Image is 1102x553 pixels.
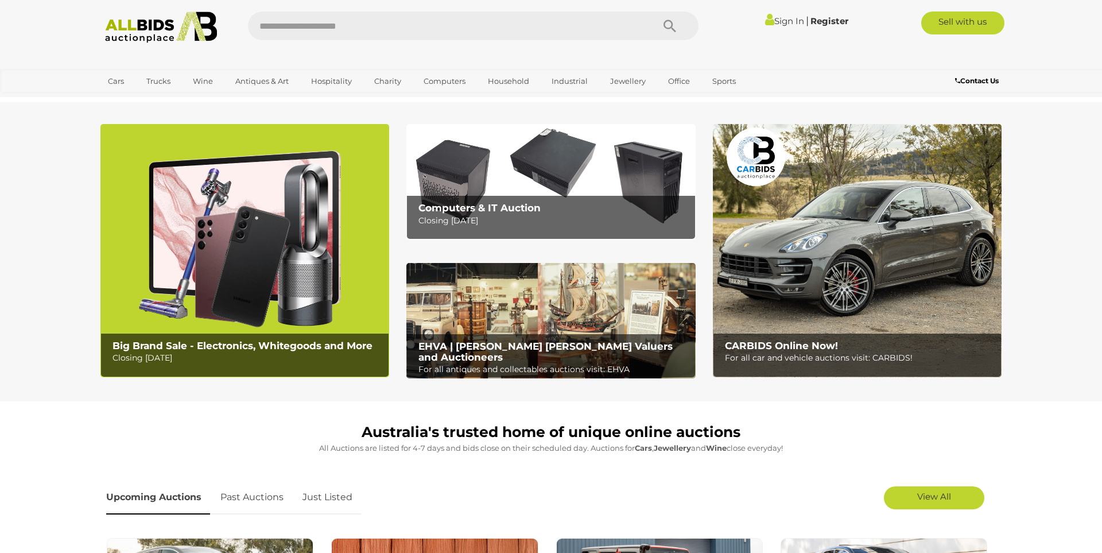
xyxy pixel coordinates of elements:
[304,72,359,91] a: Hospitality
[294,481,361,515] a: Just Listed
[406,263,695,379] img: EHVA | Evans Hastings Valuers and Auctioneers
[418,202,541,214] b: Computers & IT Auction
[418,362,689,377] p: For all antiques and collectables auctions visit: EHVA
[955,76,999,85] b: Contact Us
[480,72,537,91] a: Household
[418,214,689,228] p: Closing [DATE]
[725,351,995,365] p: For all car and vehicle auctions visit: CARBIDS!
[106,424,996,440] h1: Australia's trusted home of unique online auctions
[765,16,804,26] a: Sign In
[921,11,1004,34] a: Sell with us
[654,443,691,453] strong: Jewellery
[212,481,292,515] a: Past Auctions
[100,124,389,377] a: Big Brand Sale - Electronics, Whitegoods and More Big Brand Sale - Electronics, Whitegoods and Mo...
[706,443,727,453] strong: Wine
[661,72,697,91] a: Office
[418,341,673,363] b: EHVA | [PERSON_NAME] [PERSON_NAME] Valuers and Auctioneers
[406,124,695,239] a: Computers & IT Auction Computers & IT Auction Closing [DATE]
[713,124,1002,377] a: CARBIDS Online Now! CARBIDS Online Now! For all car and vehicle auctions visit: CARBIDS!
[139,72,178,91] a: Trucks
[100,72,131,91] a: Cars
[884,486,984,509] a: View All
[367,72,409,91] a: Charity
[713,124,1002,377] img: CARBIDS Online Now!
[917,491,951,502] span: View All
[806,14,809,27] span: |
[106,442,996,455] p: All Auctions are listed for 4-7 days and bids close on their scheduled day. Auctions for , and cl...
[705,72,743,91] a: Sports
[112,340,372,351] b: Big Brand Sale - Electronics, Whitegoods and More
[406,263,695,379] a: EHVA | Evans Hastings Valuers and Auctioneers EHVA | [PERSON_NAME] [PERSON_NAME] Valuers and Auct...
[955,75,1002,87] a: Contact Us
[810,16,848,26] a: Register
[112,351,383,365] p: Closing [DATE]
[99,11,223,43] img: Allbids.com.au
[641,11,699,40] button: Search
[100,124,389,377] img: Big Brand Sale - Electronics, Whitegoods and More
[416,72,473,91] a: Computers
[185,72,220,91] a: Wine
[100,91,197,110] a: [GEOGRAPHIC_DATA]
[603,72,653,91] a: Jewellery
[635,443,652,453] strong: Cars
[228,72,296,91] a: Antiques & Art
[725,340,838,351] b: CARBIDS Online Now!
[544,72,595,91] a: Industrial
[106,481,210,515] a: Upcoming Auctions
[406,124,695,239] img: Computers & IT Auction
